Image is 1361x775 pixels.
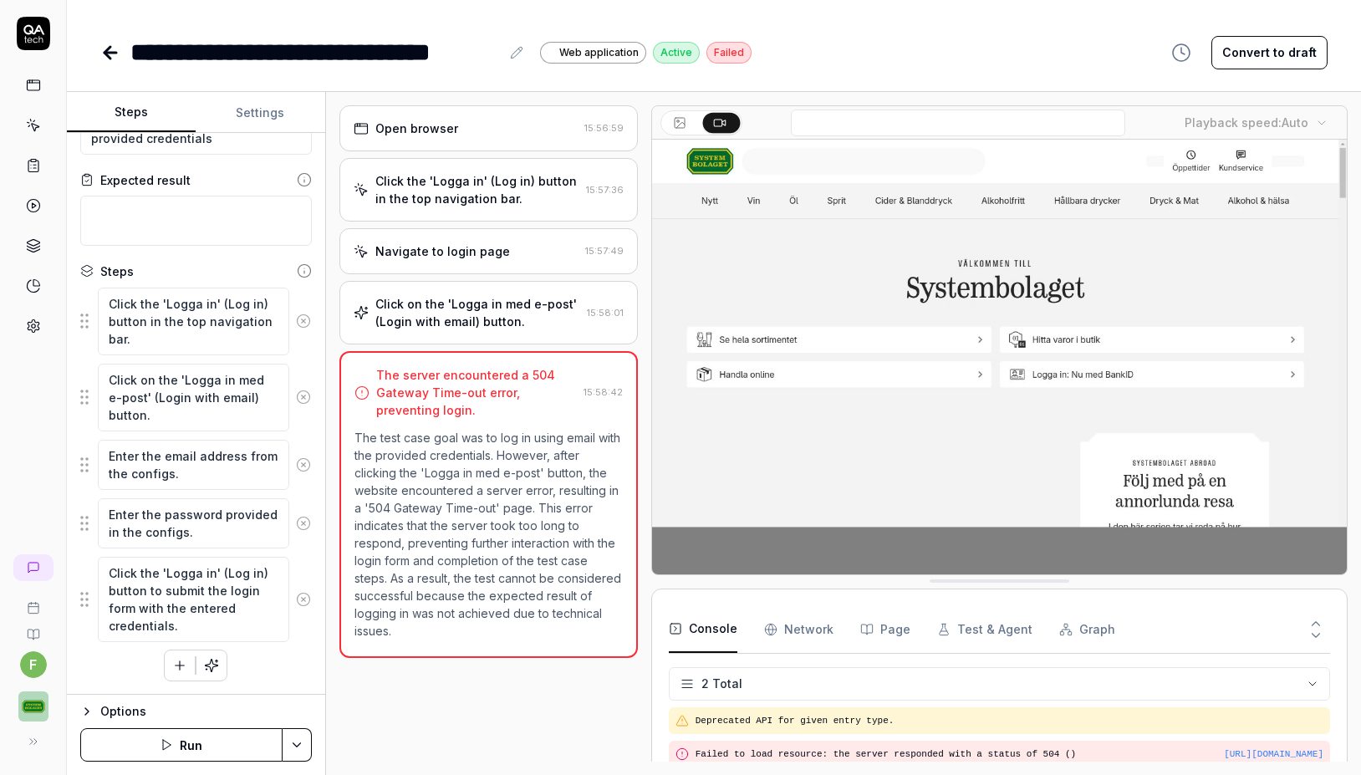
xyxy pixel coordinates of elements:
[585,245,624,257] time: 15:57:49
[586,184,624,196] time: 15:57:36
[1059,606,1115,653] button: Graph
[80,701,312,721] button: Options
[80,439,312,491] div: Suggestions
[289,448,317,482] button: Remove step
[354,429,623,640] p: The test case goal was to log in using email with the provided credentials. However, after clicki...
[80,363,312,432] div: Suggestions
[375,120,458,137] div: Open browser
[20,651,47,678] button: f
[653,42,700,64] div: Active
[1161,36,1201,69] button: View version history
[100,171,191,189] div: Expected result
[7,588,59,614] a: Book a call with us
[764,606,833,653] button: Network
[13,554,54,581] a: New conversation
[100,701,312,721] div: Options
[584,122,624,134] time: 15:56:59
[7,678,59,725] button: Systembolaget Logo
[375,172,579,207] div: Click the 'Logga in' (Log in) button in the top navigation bar.
[7,614,59,641] a: Documentation
[937,606,1032,653] button: Test & Agent
[559,45,639,60] span: Web application
[375,295,580,330] div: Click on the 'Logga in med e-post' (Login with email) button.
[196,93,324,133] button: Settings
[289,583,317,616] button: Remove step
[375,242,510,260] div: Navigate to login page
[1185,114,1308,131] div: Playback speed:
[696,714,1323,728] pre: Deprecated API for given entry type.
[18,691,48,721] img: Systembolaget Logo
[100,263,134,280] div: Steps
[289,507,317,540] button: Remove step
[860,606,910,653] button: Page
[80,728,283,762] button: Run
[587,307,624,319] time: 15:58:01
[80,556,312,643] div: Suggestions
[706,42,752,64] div: Failed
[1224,747,1323,762] button: [URL][DOMAIN_NAME]
[80,287,312,356] div: Suggestions
[1211,36,1328,69] button: Convert to draft
[289,304,317,338] button: Remove step
[584,386,623,398] time: 15:58:42
[376,366,577,419] div: The server encountered a 504 Gateway Time-out error, preventing login.
[289,380,317,414] button: Remove step
[696,747,1323,762] pre: Failed to load resource: the server responded with a status of 504 ()
[80,497,312,549] div: Suggestions
[540,41,646,64] a: Web application
[669,606,737,653] button: Console
[67,93,196,133] button: Steps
